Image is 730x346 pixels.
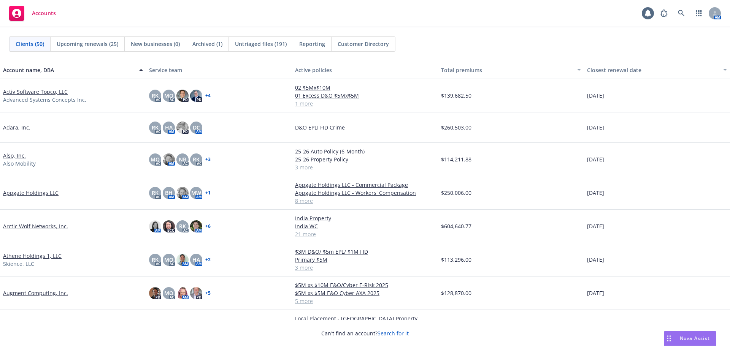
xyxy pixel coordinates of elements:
[295,297,435,305] a: 5 more
[664,331,716,346] button: Nova Assist
[164,289,173,297] span: MQ
[176,287,189,299] img: photo
[295,264,435,272] a: 3 more
[587,92,604,100] span: [DATE]
[205,191,211,195] a: + 1
[295,197,435,205] a: 8 more
[295,248,435,256] a: $3M D&O/ $5m EPL/ $1M FID
[441,92,471,100] span: $139,682.50
[441,66,573,74] div: Total premiums
[587,155,604,163] span: [DATE]
[179,155,186,163] span: NB
[152,256,159,264] span: RK
[338,40,389,48] span: Customer Directory
[295,66,435,74] div: Active policies
[32,10,56,16] span: Accounts
[176,90,189,102] img: photo
[295,92,435,100] a: 01 Excess D&O $5Mx$5M
[164,256,173,264] span: MQ
[656,6,671,21] a: Report a Bug
[151,155,160,163] span: MQ
[165,123,173,131] span: HA
[295,147,435,155] a: 25-26 Auto Policy (6-Month)
[176,187,189,199] img: photo
[205,291,211,295] a: + 5
[295,181,435,189] a: Appgate Holdings LLC - Commercial Package
[378,330,409,337] a: Search for it
[3,66,135,74] div: Account name, DBA
[146,61,292,79] button: Service team
[163,153,175,166] img: photo
[149,220,161,232] img: photo
[680,335,710,341] span: Nova Assist
[295,256,435,264] a: Primary $5M
[16,40,44,48] span: Clients (50)
[193,155,200,163] span: RK
[152,92,159,100] span: RK
[295,222,435,230] a: India WC
[664,331,674,346] div: Drag to move
[295,189,435,197] a: Appgate Holdings LLC - Workers' Compensation
[295,123,435,131] a: D&O EPLI FID Crime
[3,260,34,268] span: Skience, LLC
[192,256,200,264] span: HA
[295,155,435,163] a: 25-26 Property Policy
[3,96,86,104] span: Advanced Systems Concepts Inc.
[193,123,200,131] span: DC
[295,281,435,289] a: $5M xs $10M E&O/Cyber E-Risk 2025
[295,100,435,107] a: 1 more
[587,66,719,74] div: Closest renewal date
[587,189,604,197] span: [DATE]
[179,222,186,230] span: RK
[295,230,435,238] a: 21 more
[190,220,202,232] img: photo
[3,252,62,260] a: Athene Holdings 1, LLC
[3,152,26,160] a: Also, Inc.
[295,214,435,222] a: India Property
[205,93,211,98] a: + 4
[441,123,471,131] span: $260,503.00
[674,6,689,21] a: Search
[3,222,68,230] a: Arctic Wolf Networks, Inc.
[441,189,471,197] span: $250,006.00
[295,314,435,322] a: Local Placement - [GEOGRAPHIC_DATA] Property
[587,256,604,264] span: [DATE]
[295,289,435,297] a: $5M xs $5M E&O Cyber AXA 2025
[190,90,202,102] img: photo
[192,40,222,48] span: Archived (1)
[691,6,706,21] a: Switch app
[205,157,211,162] a: + 3
[441,155,471,163] span: $114,211.88
[164,92,173,100] span: MQ
[152,123,159,131] span: RK
[584,61,730,79] button: Closest renewal date
[299,40,325,48] span: Reporting
[587,123,604,131] span: [DATE]
[587,222,604,230] span: [DATE]
[163,220,175,232] img: photo
[587,289,604,297] span: [DATE]
[3,160,36,167] span: Also Mobility
[3,189,59,197] a: Appgate Holdings LLC
[3,88,68,96] a: Activ Software Topco, LLC
[6,3,59,24] a: Accounts
[292,61,438,79] button: Active policies
[295,84,435,92] a: 02 $5Mx$10M
[149,287,161,299] img: photo
[441,222,471,230] span: $604,640.77
[205,258,211,262] a: + 2
[176,122,189,134] img: photo
[152,189,159,197] span: RK
[3,289,68,297] a: Augment Computing, Inc.
[441,256,471,264] span: $113,296.00
[165,189,173,197] span: BH
[441,289,471,297] span: $128,870.00
[321,329,409,337] span: Can't find an account?
[235,40,287,48] span: Untriaged files (191)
